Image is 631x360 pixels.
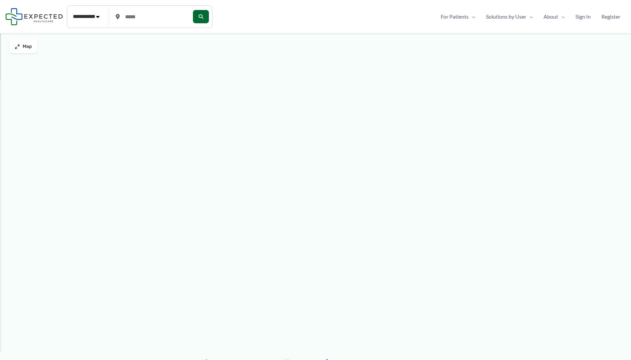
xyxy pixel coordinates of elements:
[538,12,570,22] a: AboutMenu Toggle
[526,12,533,22] span: Menu Toggle
[23,44,32,50] span: Map
[441,12,469,22] span: For Patients
[469,12,475,22] span: Menu Toggle
[15,44,20,49] img: Maximize
[596,12,626,22] a: Register
[481,12,538,22] a: Solutions by UserMenu Toggle
[544,12,558,22] span: About
[486,12,526,22] span: Solutions by User
[558,12,565,22] span: Menu Toggle
[5,8,63,25] img: Expected Healthcare Logo - side, dark font, small
[570,12,596,22] a: Sign In
[9,40,37,53] button: Map
[575,12,591,22] span: Sign In
[435,12,481,22] a: For PatientsMenu Toggle
[601,12,620,22] span: Register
